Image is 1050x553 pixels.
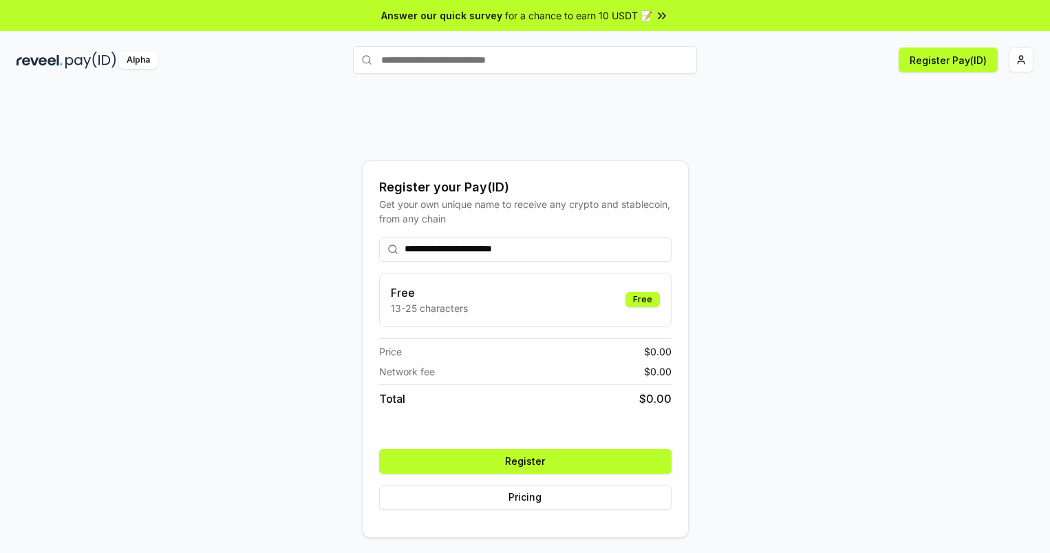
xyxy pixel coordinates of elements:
[379,390,405,407] span: Total
[379,449,672,474] button: Register
[381,8,502,23] span: Answer our quick survey
[379,485,672,510] button: Pricing
[391,284,468,301] h3: Free
[644,364,672,379] span: $ 0.00
[391,301,468,315] p: 13-25 characters
[379,178,672,197] div: Register your Pay(ID)
[379,197,672,226] div: Get your own unique name to receive any crypto and stablecoin, from any chain
[17,52,63,69] img: reveel_dark
[119,52,158,69] div: Alpha
[379,344,402,359] span: Price
[639,390,672,407] span: $ 0.00
[65,52,116,69] img: pay_id
[644,344,672,359] span: $ 0.00
[625,292,660,307] div: Free
[899,48,998,72] button: Register Pay(ID)
[379,364,435,379] span: Network fee
[505,8,652,23] span: for a chance to earn 10 USDT 📝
